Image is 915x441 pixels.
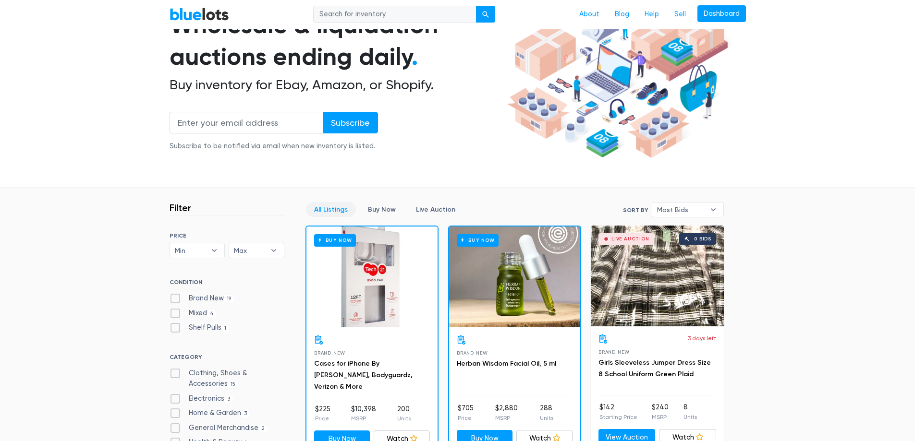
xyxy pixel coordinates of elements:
li: 200 [397,404,411,423]
b: ▾ [204,243,224,258]
span: 4 [207,310,217,318]
label: Electronics [170,393,233,404]
h6: CATEGORY [170,354,284,364]
input: Enter your email address [170,112,323,133]
span: Most Bids [657,203,705,217]
span: Brand New [598,349,630,355]
li: 288 [540,403,553,422]
input: Search for inventory [313,6,476,23]
h6: Buy Now [457,234,499,246]
p: Units [683,413,697,421]
div: 0 bids [694,237,711,241]
p: Units [540,414,553,422]
span: Min [175,243,207,258]
a: Cases for iPhone By [PERSON_NAME], Bodyguardz, Verizon & More [314,359,413,391]
label: Home & Garden [170,408,250,418]
li: $2,880 [495,403,518,422]
span: 3 [241,410,250,417]
p: Price [458,414,474,422]
li: $10,398 [351,404,376,423]
h6: Buy Now [314,234,356,246]
label: Clothing, Shoes & Accessories [170,368,284,389]
div: Live Auction [611,237,649,241]
div: Subscribe to be notified via email when new inventory is listed. [170,141,378,152]
li: $225 [315,404,330,423]
a: All Listings [306,202,356,217]
span: Brand New [457,350,488,356]
span: 19 [224,295,234,303]
span: 15 [228,381,239,388]
span: 1 [221,325,230,333]
a: Live Auction [408,202,464,217]
span: Brand New [314,350,345,356]
li: $142 [599,402,637,421]
a: Buy Now [306,226,438,327]
a: Buy Now [360,202,404,217]
h6: CONDITION [170,279,284,289]
label: Sort By [623,206,648,215]
span: 2 [258,425,268,432]
a: Sell [667,5,694,24]
span: Max [234,243,266,258]
p: MSRP [351,414,376,423]
li: 8 [683,402,697,421]
a: Live Auction 0 bids [591,226,724,326]
a: BlueLots [170,7,229,21]
h2: Buy inventory for Ebay, Amazon, or Shopify. [170,77,504,93]
h1: Wholesale & liquidation auctions ending daily [170,9,504,73]
p: 3 days left [688,334,716,343]
p: MSRP [652,413,669,421]
a: Girls Sleeveless Jumper Dress Size 8 School Uniform Green Plaid [598,358,711,378]
input: Subscribe [323,112,378,133]
a: Blog [607,5,637,24]
li: $705 [458,403,474,422]
p: MSRP [495,414,518,422]
a: About [572,5,607,24]
h6: PRICE [170,232,284,239]
span: 3 [224,395,233,403]
li: $240 [652,402,669,421]
label: Mixed [170,308,217,319]
p: Price [315,414,330,423]
a: Herban Wisdom Facial Oil, 5 ml [457,359,556,368]
label: Brand New [170,293,234,304]
p: Starting Price [599,413,637,421]
label: Shelf Pulls [170,322,230,333]
span: . [412,42,418,71]
a: Dashboard [697,5,746,23]
a: Buy Now [449,226,580,327]
h3: Filter [170,202,191,214]
a: Help [637,5,667,24]
b: ▾ [264,243,284,258]
b: ▾ [703,203,723,217]
p: Units [397,414,411,423]
label: General Merchandise [170,423,268,433]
